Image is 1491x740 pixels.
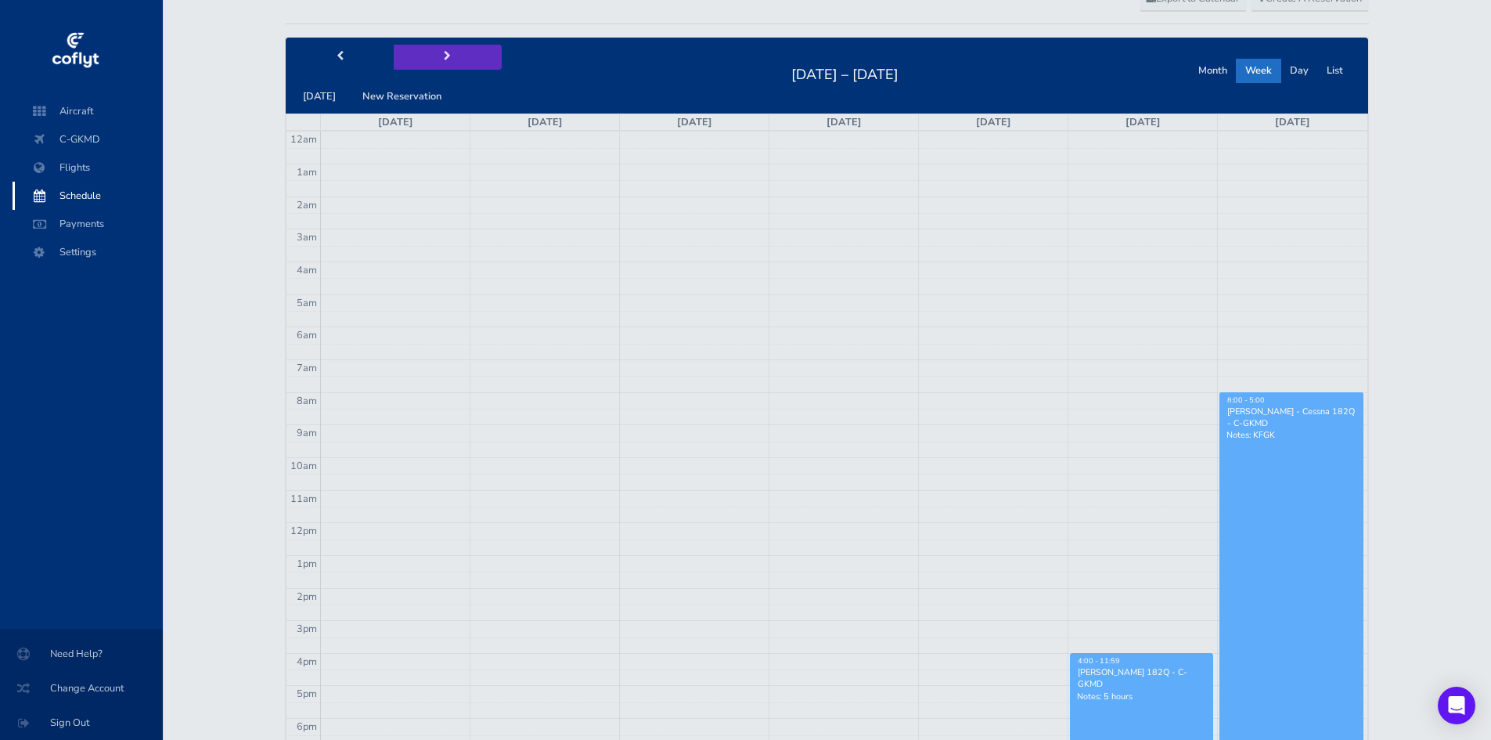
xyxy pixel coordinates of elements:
[378,115,413,129] a: [DATE]
[677,115,712,129] a: [DATE]
[1125,115,1161,129] a: [DATE]
[28,238,147,266] span: Settings
[1078,656,1120,666] span: 4:00 - 11:59
[1077,666,1206,690] div: [PERSON_NAME] 182Q - C-GKMD
[290,132,317,146] span: 12am
[297,590,317,604] span: 2pm
[297,687,317,701] span: 5pm
[782,62,908,84] h2: [DATE] – [DATE]
[297,198,317,212] span: 2am
[290,524,317,538] span: 12pm
[297,296,317,310] span: 5am
[297,720,317,734] span: 6pm
[297,263,317,277] span: 4am
[28,97,147,125] span: Aircraft
[1189,59,1237,83] button: Month
[19,640,144,668] span: Need Help?
[1226,406,1356,429] div: [PERSON_NAME] - Cessna 182Q - C-GKMD
[297,557,317,571] span: 1pm
[1077,691,1206,702] p: Notes: 5 hours
[297,394,317,408] span: 8am
[297,165,317,179] span: 1am
[1275,115,1310,129] a: [DATE]
[827,115,862,129] a: [DATE]
[1227,395,1265,405] span: 8:00 - 5:00
[297,328,317,342] span: 6am
[19,674,144,702] span: Change Account
[394,45,502,69] button: next
[297,361,317,375] span: 7am
[1226,429,1356,441] p: Notes: KFGK
[1317,59,1352,83] button: List
[294,85,345,109] button: [DATE]
[286,45,394,69] button: prev
[528,115,563,129] a: [DATE]
[28,153,147,182] span: Flights
[976,115,1011,129] a: [DATE]
[1236,59,1281,83] button: Week
[28,182,147,210] span: Schedule
[28,210,147,238] span: Payments
[353,85,451,109] button: New Reservation
[1438,687,1475,724] div: Open Intercom Messenger
[1280,59,1318,83] button: Day
[290,459,317,473] span: 10am
[297,655,317,669] span: 4pm
[297,230,317,244] span: 3am
[290,492,317,506] span: 11am
[28,125,147,153] span: C-GKMD
[49,27,101,74] img: coflyt logo
[19,709,144,737] span: Sign Out
[297,426,317,440] span: 9am
[297,622,317,636] span: 3pm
